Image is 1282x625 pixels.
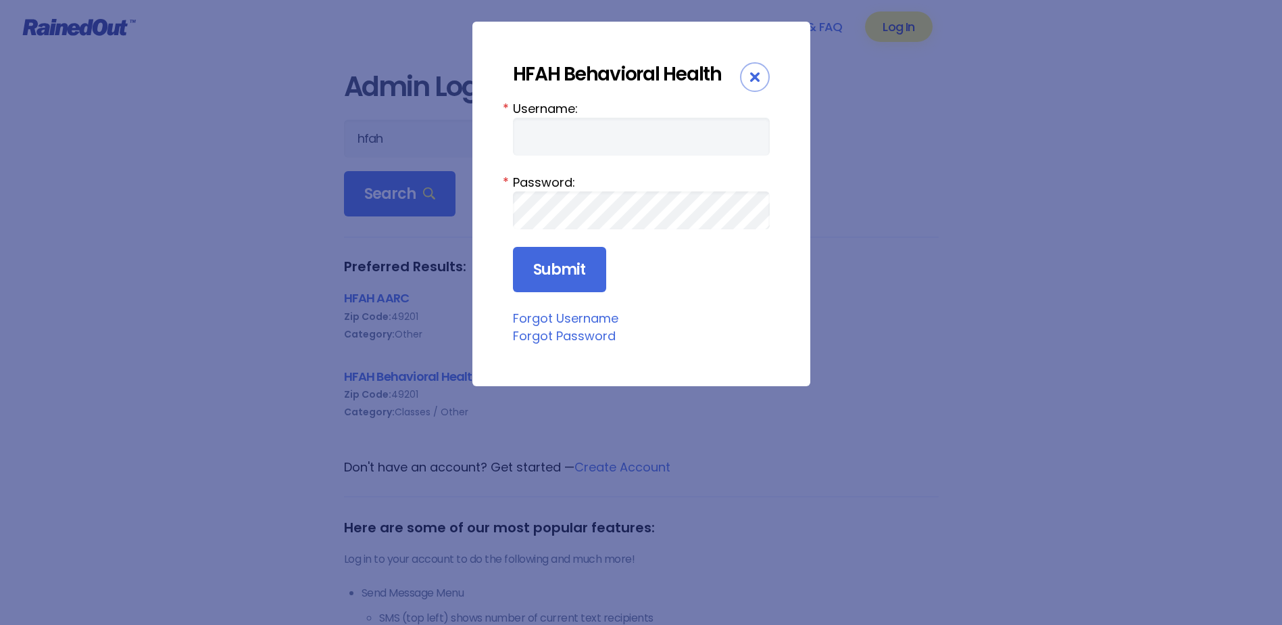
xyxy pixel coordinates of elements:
[513,62,740,86] div: HFAH Behavioral Health
[513,327,616,344] a: Forgot Password
[740,62,770,92] div: Close
[513,310,618,327] a: Forgot Username
[513,247,606,293] input: Submit
[513,99,770,118] label: Username:
[513,173,770,191] label: Password:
